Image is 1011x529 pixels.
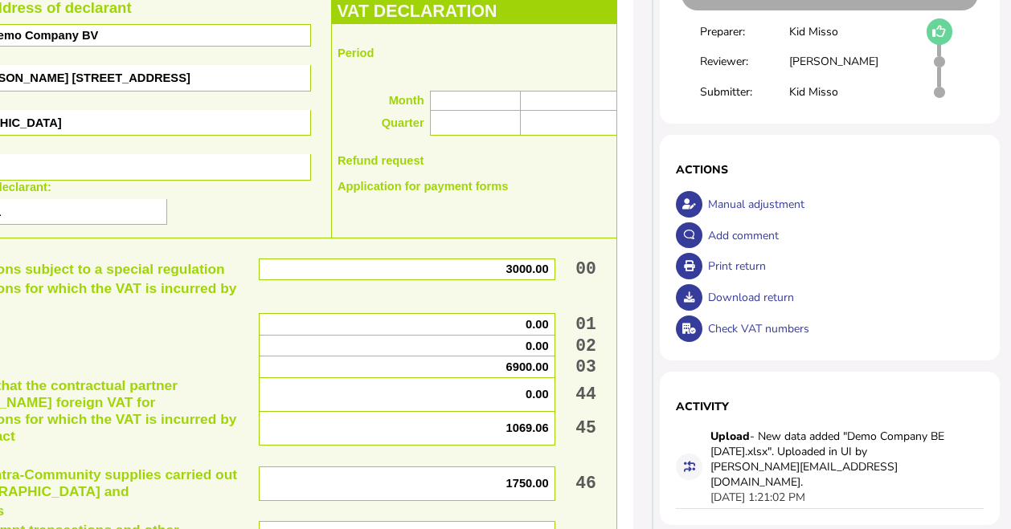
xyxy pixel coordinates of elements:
span: 1069.06 [506,421,549,434]
div: Check VAT numbers [704,313,984,344]
i: Data for this filing changed [684,461,695,472]
span: 44 [575,385,596,404]
span: 0.00 [526,340,549,352]
span: 1750.00 [506,477,549,490]
h1: Actions [676,162,984,177]
span: Quarter [382,116,424,129]
button: Make an adjustment to this return. [676,191,702,218]
button: Open printable view of return. [676,253,702,279]
div: Kid Misso [789,24,878,39]
button: Make a comment in the activity log. [676,222,702,249]
div: Print return [704,250,984,282]
div: [DATE] 1:21:02 PM [710,490,805,505]
div: [PERSON_NAME] [789,54,878,69]
span: 01 [575,315,596,334]
span: 0.00 [526,318,549,331]
span: 03 [575,357,596,376]
span: 02 [575,336,596,356]
div: Download return [704,282,984,313]
span: 45 [575,418,596,437]
div: Manual adjustment [704,189,984,220]
div: Add comment [704,220,984,251]
button: Check VAT numbers on return. [676,315,702,342]
span: 0.00 [526,388,549,401]
span: 3000.00 [506,262,549,275]
div: - New data added "Demo Company BE [DATE].xlsx". Uploaded in UI by [PERSON_NAME][EMAIL_ADDRESS][DO... [710,429,952,490]
button: Mark as draft [927,18,953,45]
span: 46 [575,474,596,493]
span: Refund request [338,154,424,167]
div: Reviewer: [700,54,789,69]
div: Submitter: [700,84,789,100]
div: Preparer: [700,24,789,39]
h1: Activity [676,399,984,414]
span: Period [338,47,375,59]
span: Month [389,94,424,107]
button: Download return [676,284,702,311]
span: VAT DECLARATION [337,2,497,21]
strong: Upload [710,429,750,444]
span: Application for payment forms [338,180,509,193]
span: 6900.00 [506,360,549,373]
span: 00 [575,259,596,279]
div: Kid Misso [789,84,878,100]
